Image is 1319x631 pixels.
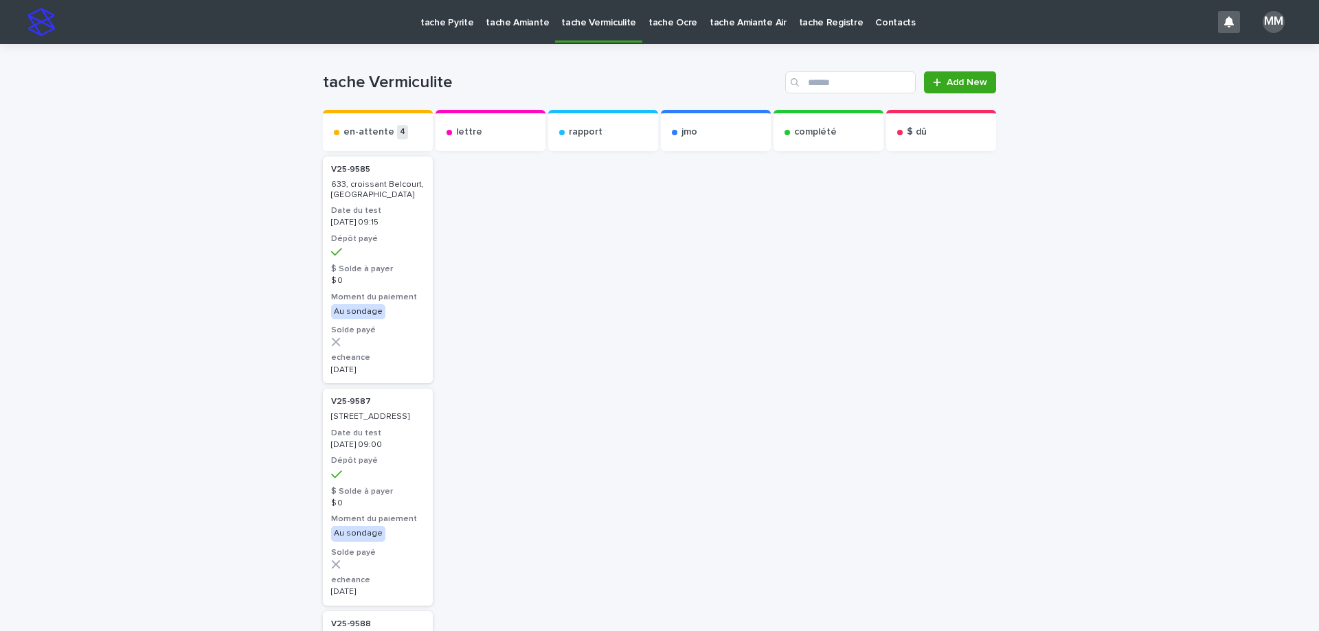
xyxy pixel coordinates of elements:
p: [DATE] [331,365,425,375]
p: $ 0 [331,276,425,286]
h3: $ Solde à payer [331,486,425,497]
p: [DATE] 09:00 [331,440,425,450]
h3: Dépôt payé [331,233,425,244]
h3: echeance [331,575,425,586]
span: Add New [947,78,987,87]
a: Add New [924,71,996,93]
img: stacker-logo-s-only.png [27,8,55,36]
p: V25-9587 [331,397,371,406]
div: MM [1263,11,1285,33]
h3: $ Solde à payer [331,264,425,275]
p: $ 0 [331,498,425,508]
p: complété [794,126,837,138]
h3: Solde payé [331,325,425,336]
h3: Solde payé [331,547,425,558]
p: 4 [397,125,408,139]
input: Search [785,71,916,93]
p: [DATE] 09:15 [331,218,425,227]
div: Au sondage [331,526,385,541]
p: lettre [456,126,482,138]
p: en-attente [343,126,394,138]
h3: Dépôt payé [331,455,425,466]
p: [STREET_ADDRESS] [331,412,425,422]
h1: tache Vermiculite [323,73,780,93]
h3: Date du test [331,428,425,439]
p: [DATE] [331,587,425,597]
p: V25-9588 [331,619,371,629]
h3: Moment du paiement [331,514,425,525]
h3: Date du test [331,205,425,216]
h3: Moment du paiement [331,292,425,303]
p: 633, croissant Belcourt, [GEOGRAPHIC_DATA] [331,180,425,200]
p: $ dû [907,126,927,138]
a: V25-9587 [STREET_ADDRESS]Date du test[DATE] 09:00Dépôt payé$ Solde à payer$ 0Moment du paiementAu... [323,389,433,606]
p: jmo [681,126,697,138]
p: rapport [569,126,602,138]
h3: echeance [331,352,425,363]
div: Au sondage [331,304,385,319]
p: V25-9585 [331,165,370,174]
a: V25-9585 633, croissant Belcourt, [GEOGRAPHIC_DATA]Date du test[DATE] 09:15Dépôt payé$ Solde à pa... [323,157,433,383]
